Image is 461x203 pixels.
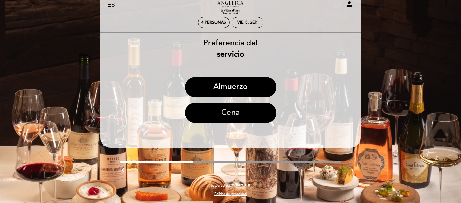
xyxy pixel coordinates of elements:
span: 4 personas [201,20,226,25]
div: Preferencia del [100,38,361,60]
button: Almuerzo [185,77,276,97]
b: servicio [217,49,244,59]
img: MEITRE [231,184,250,187]
a: powered by [211,183,250,188]
span: powered by [211,183,229,188]
i: arrow_backward [120,166,128,174]
a: Política de privacidad [214,191,247,196]
button: Cena [185,103,276,123]
div: vie. 5, sep. [237,20,257,25]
